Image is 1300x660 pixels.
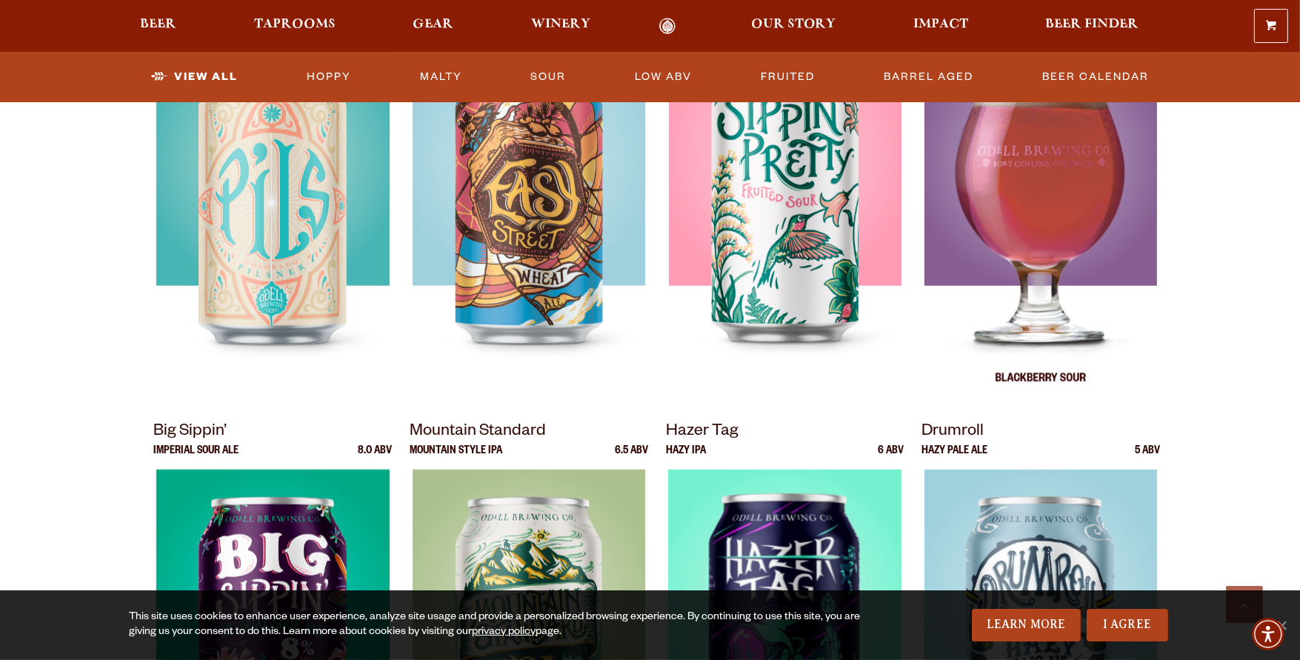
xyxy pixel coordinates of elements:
span: Our Story [751,19,836,30]
img: Easy Street [413,31,645,401]
img: Sippin’ Blackberry [924,31,1157,401]
a: Hoppy [301,60,357,94]
p: 6 ABV [878,446,904,470]
span: Taprooms [254,19,336,30]
span: Winery [531,19,590,30]
a: Barrel Aged [878,60,979,94]
a: Beer [131,18,187,35]
a: Taprooms [244,18,345,35]
a: View All [145,60,244,94]
a: Beer Finder [1036,18,1148,35]
a: Fruited [755,60,821,94]
a: Sour [525,60,573,94]
p: Mountain Standard [410,419,648,446]
div: Accessibility Menu [1252,618,1284,650]
img: Sippin’ Pretty [668,31,901,401]
a: I Agree [1087,609,1168,641]
span: Gear [413,19,453,30]
a: Learn More [972,609,1081,641]
p: 5 ABV [1135,446,1160,470]
p: Mountain Style IPA [410,446,502,470]
span: Impact [913,19,968,30]
a: Winery [521,18,600,35]
p: Drumroll [921,419,1160,446]
a: Scroll to top [1226,586,1263,623]
a: Gear [403,18,463,35]
a: Impact [904,18,978,35]
a: Beer Calendar [1036,60,1155,94]
a: Malty [414,60,468,94]
p: 6.5 ABV [615,446,648,470]
a: Our Story [741,18,846,35]
div: This site uses cookies to enhance user experience, analyze site usage and provide a personalized ... [129,610,864,640]
p: Hazer Tag [666,419,904,446]
p: Big Sippin’ [154,419,393,446]
p: Imperial Sour Ale [154,446,239,470]
span: Beer Finder [1045,19,1139,30]
a: privacy policy [472,627,536,639]
p: 8.0 ABV [358,446,392,470]
a: Low ABV [629,60,698,94]
a: Odell Home [640,18,696,35]
p: Hazy IPA [666,446,706,470]
span: Beer [141,19,177,30]
img: Odell Pils [156,31,389,401]
p: Hazy Pale Ale [921,446,987,470]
